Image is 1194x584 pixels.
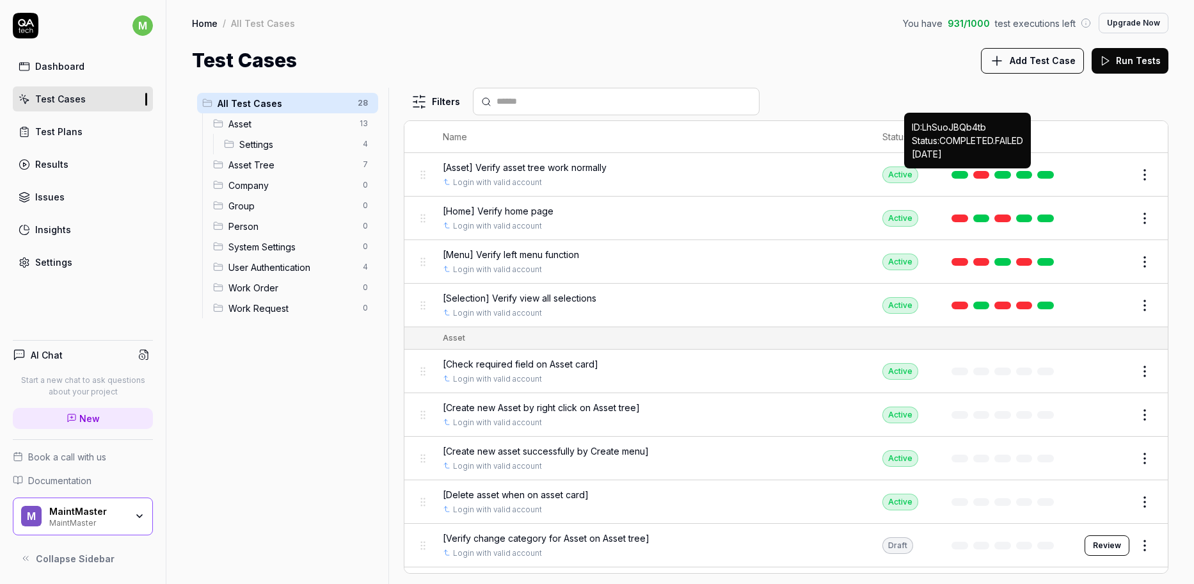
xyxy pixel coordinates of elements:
span: Book a call with us [28,450,106,464]
a: Login with valid account [453,460,542,472]
div: Test Cases [35,92,86,106]
span: Collapse Sidebar [36,552,115,565]
p: ID: LhSuoJBQb4tb Status: COMPLETED . FAILED [912,120,1023,161]
h1: Test Cases [192,46,297,75]
span: 931 / 1000 [948,17,990,30]
span: You have [903,17,943,30]
span: Work Order [228,281,355,295]
a: Login with valid account [453,373,542,385]
span: 4 [358,259,373,275]
a: Home [192,17,218,29]
span: 28 [353,95,373,111]
div: Active [882,210,918,227]
div: Dashboard [35,60,84,73]
div: MaintMaster [49,506,126,517]
div: Results [35,158,68,171]
a: Login with valid account [453,417,542,428]
span: Work Request [228,302,355,315]
div: Active [882,166,918,183]
div: Active [882,407,918,423]
tr: [Selection] Verify view all selectionsLogin with valid accountActive [404,284,1168,327]
div: Active [882,363,918,380]
button: Add Test Case [981,48,1084,74]
div: Drag to reorderAsset13 [208,113,378,134]
span: 13 [354,116,373,131]
div: Active [882,494,918,510]
span: [Create new asset successfully by Create menu] [443,444,649,458]
div: Insights [35,223,71,236]
a: Issues [13,184,153,209]
span: 4 [358,136,373,152]
span: [Home] Verify home page [443,204,553,218]
div: Active [882,254,918,270]
tr: [Delete asset when on asset card]Login with valid accountActive [404,480,1168,524]
p: Start a new chat to ask questions about your project [13,375,153,398]
a: Dashboard [13,54,153,79]
div: Drag to reorderAsset Tree7 [208,154,378,175]
div: Settings [35,255,72,269]
div: Drag to reorderPerson0 [208,216,378,236]
button: Review [1085,535,1129,556]
tr: [Asset] Verify asset tree work normallyLogin with valid accountActive [404,153,1168,197]
h4: AI Chat [31,348,63,362]
button: Collapse Sidebar [13,546,153,571]
span: Asset Tree [228,158,355,172]
span: [Delete asset when on asset card] [443,488,589,501]
div: Drag to reorderSystem Settings0 [208,236,378,257]
span: 0 [358,280,373,295]
a: Book a call with us [13,450,153,464]
span: Asset [228,117,352,131]
span: All Test Cases [218,97,350,110]
span: Settings [239,138,355,151]
div: Test Plans [35,125,83,138]
button: m [132,13,153,38]
a: Insights [13,217,153,242]
button: Run Tests [1092,48,1168,74]
div: Drag to reorderCompany0 [208,175,378,195]
a: Login with valid account [453,504,542,515]
div: Drag to reorderWork Request0 [208,298,378,318]
a: Documentation [13,474,153,487]
span: [Verify change category for Asset on Asset tree] [443,531,649,545]
button: Filters [404,89,468,115]
span: Documentation [28,474,92,487]
a: Results [13,152,153,177]
div: MaintMaster [49,517,126,527]
tr: [Menu] Verify left menu functionLogin with valid accountActive [404,240,1168,284]
div: Active [882,297,918,314]
span: [Selection] Verify view all selections [443,291,596,305]
a: New [13,408,153,429]
th: Name [430,121,870,153]
div: / [223,17,226,29]
div: Active [882,450,918,467]
span: m [132,15,153,36]
div: Draft [882,537,913,554]
span: Person [228,220,355,233]
span: 0 [358,218,373,234]
time: [DATE] [912,149,942,159]
div: Drag to reorderUser Authentication4 [208,257,378,277]
span: Company [228,179,355,192]
span: 0 [358,300,373,316]
div: Drag to reorderSettings4 [219,134,378,154]
span: [Menu] Verify left menu function [443,248,579,261]
span: [Check required field on Asset card] [443,357,598,371]
div: Drag to reorderGroup0 [208,195,378,216]
a: Login with valid account [453,307,542,319]
span: System Settings [228,240,355,254]
a: Login with valid account [453,177,542,188]
span: Group [228,199,355,213]
tr: [Create new Asset by right click on Asset tree]Login with valid accountActive [404,393,1168,437]
div: Issues [35,190,65,204]
a: Login with valid account [453,264,542,275]
tr: [Create new asset successfully by Create menu]Login with valid accountActive [404,437,1168,480]
span: 0 [358,239,373,254]
span: 0 [358,177,373,193]
tr: [Check required field on Asset card]Login with valid accountActive [404,350,1168,393]
span: [Asset] Verify asset tree work normally [443,161,607,174]
div: All Test Cases [231,17,295,29]
div: Asset [443,332,465,344]
a: Settings [13,250,153,275]
tr: [Home] Verify home pageLogin with valid accountActive [404,197,1168,240]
